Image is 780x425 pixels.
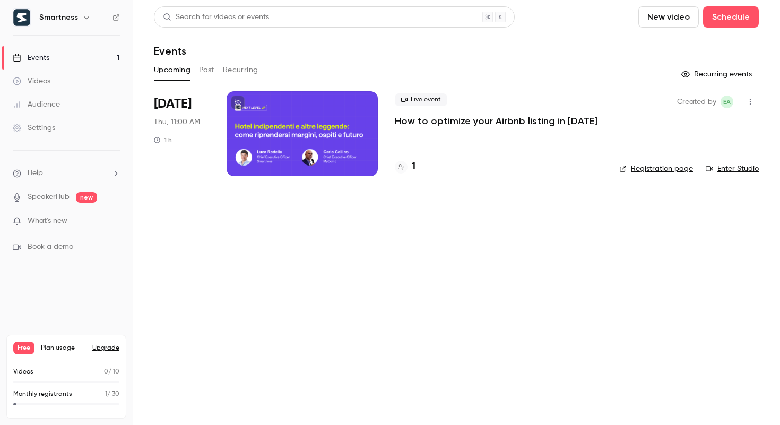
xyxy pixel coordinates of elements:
[199,62,214,79] button: Past
[104,367,119,377] p: / 10
[28,192,70,203] a: SpeakerHub
[163,12,269,23] div: Search for videos or events
[13,389,72,399] p: Monthly registrants
[13,367,33,377] p: Videos
[723,96,731,108] span: EA
[13,53,49,63] div: Events
[154,136,172,144] div: 1 h
[154,96,192,112] span: [DATE]
[154,91,210,176] div: Sep 25 Thu, 11:00 AM (Europe/Rome)
[395,93,447,106] span: Live event
[13,76,50,86] div: Videos
[154,62,190,79] button: Upcoming
[76,192,97,203] span: new
[39,12,78,23] h6: Smartness
[41,344,86,352] span: Plan usage
[154,117,200,127] span: Thu, 11:00 AM
[412,160,415,174] h4: 1
[13,99,60,110] div: Audience
[105,391,107,397] span: 1
[223,62,258,79] button: Recurring
[154,45,186,57] h1: Events
[104,369,108,375] span: 0
[28,215,67,227] span: What's new
[107,216,120,226] iframe: Noticeable Trigger
[677,96,716,108] span: Created by
[92,344,119,352] button: Upgrade
[395,115,597,127] a: How to optimize your Airbnb listing in [DATE]
[28,241,73,253] span: Book a demo
[13,9,30,26] img: Smartness
[721,96,733,108] span: Eleonora Aste
[395,160,415,174] a: 1
[105,389,119,399] p: / 30
[13,342,34,354] span: Free
[619,163,693,174] a: Registration page
[13,168,120,179] li: help-dropdown-opener
[28,168,43,179] span: Help
[13,123,55,133] div: Settings
[638,6,699,28] button: New video
[703,6,759,28] button: Schedule
[706,163,759,174] a: Enter Studio
[677,66,759,83] button: Recurring events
